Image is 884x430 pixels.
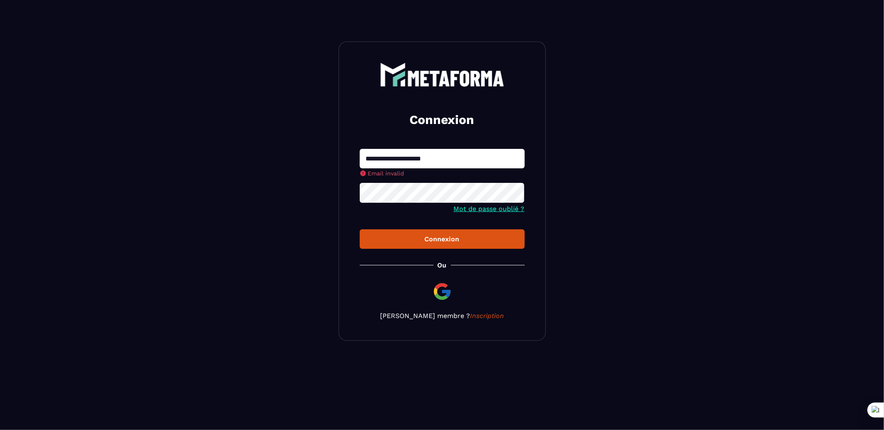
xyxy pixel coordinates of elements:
img: google [432,282,452,301]
button: Connexion [360,229,525,249]
div: Connexion [366,235,518,243]
h2: Connexion [370,112,515,128]
p: [PERSON_NAME] membre ? [360,312,525,320]
span: Email invalid [368,170,404,177]
a: Mot de passe oublié ? [454,205,525,213]
a: Inscription [470,312,504,320]
p: Ou [438,261,447,269]
img: logo [380,63,504,87]
a: logo [360,63,525,87]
